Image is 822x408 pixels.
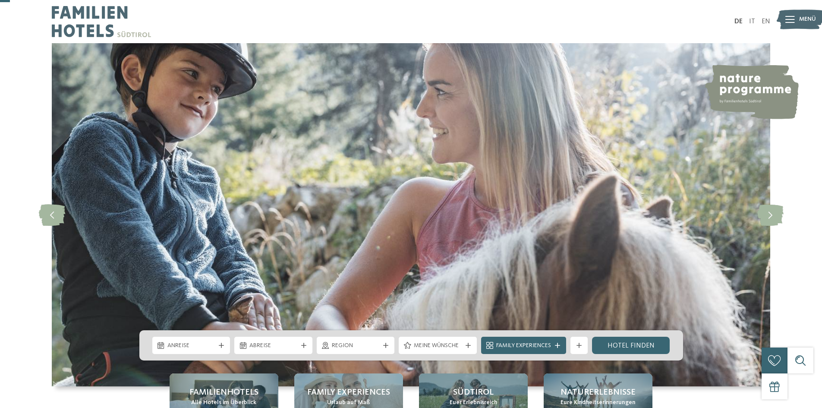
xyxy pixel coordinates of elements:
span: Urlaub auf Maß [327,399,370,407]
a: Hotel finden [592,337,670,354]
span: Eure Kindheitserinnerungen [561,399,636,407]
span: Menü [799,15,816,24]
span: Family Experiences [307,386,390,399]
img: Familienhotels Südtirol: The happy family places [52,43,770,386]
span: Region [332,342,380,350]
span: Alle Hotels im Überblick [191,399,256,407]
span: Euer Erlebnisreich [450,399,498,407]
span: Anreise [167,342,215,350]
span: Meine Wünsche [414,342,462,350]
a: EN [762,18,770,25]
span: Abreise [249,342,297,350]
a: IT [749,18,755,25]
span: Family Experiences [496,342,551,350]
img: nature programme by Familienhotels Südtirol [704,65,799,119]
a: DE [734,18,743,25]
span: Naturerlebnisse [561,386,636,399]
span: Südtirol [453,386,494,399]
span: Familienhotels [189,386,258,399]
